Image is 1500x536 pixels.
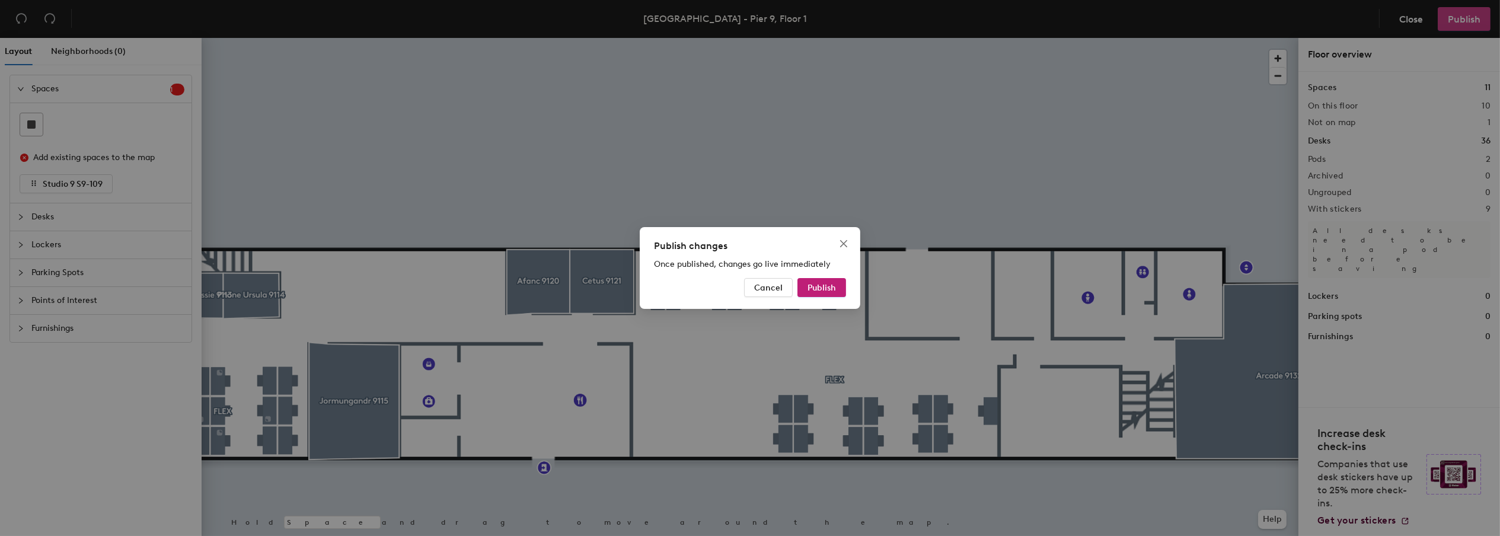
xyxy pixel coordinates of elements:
div: Publish changes [654,239,846,253]
button: Close [834,234,853,253]
span: Close [834,239,853,248]
span: close [839,239,848,248]
button: Cancel [744,278,793,297]
span: Once published, changes go live immediately [654,259,831,269]
button: Publish [797,278,846,297]
span: Cancel [754,283,783,293]
span: Publish [808,283,836,293]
